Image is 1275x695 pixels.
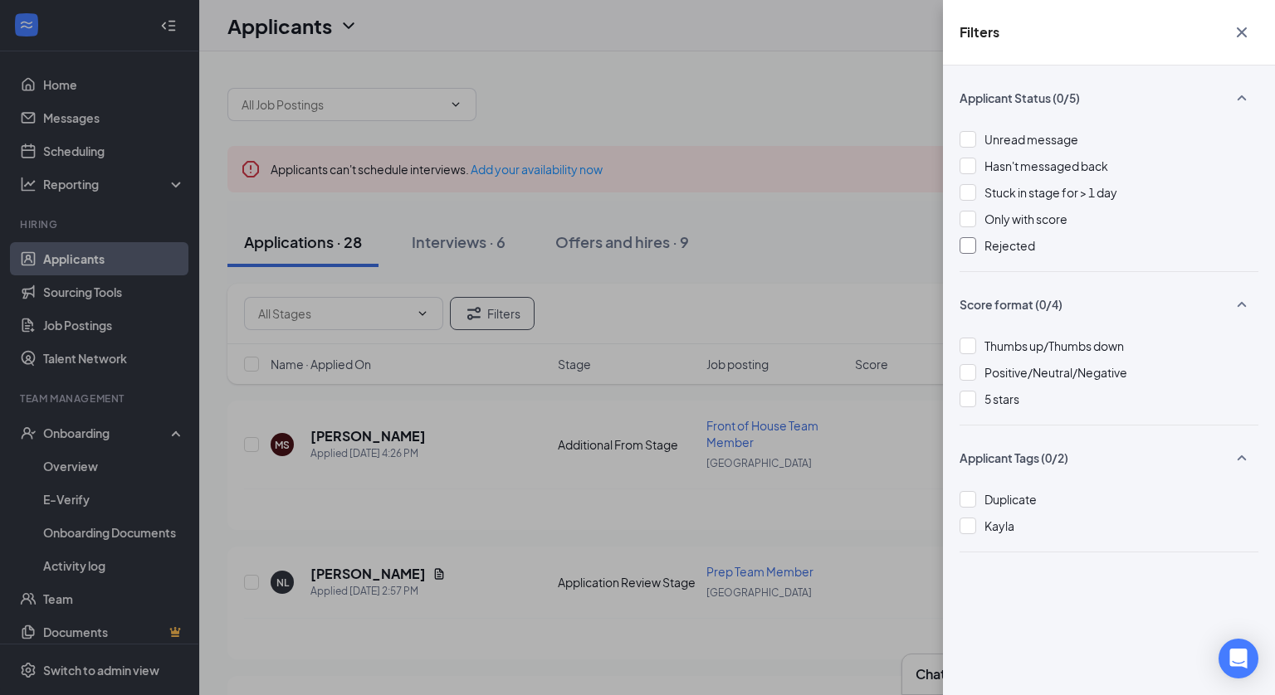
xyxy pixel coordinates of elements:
[1219,639,1258,678] div: Open Intercom Messenger
[984,185,1117,200] span: Stuck in stage for > 1 day
[960,296,1062,313] span: Score format (0/4)
[984,518,1014,533] span: Kayla
[984,365,1127,380] span: Positive/Neutral/Negative
[1225,442,1258,474] button: SmallChevronUp
[1232,88,1252,108] svg: SmallChevronUp
[960,23,999,41] h5: Filters
[1232,448,1252,468] svg: SmallChevronUp
[984,211,1067,226] span: Only with score
[984,132,1078,147] span: Unread message
[960,90,1080,106] span: Applicant Status (0/5)
[960,450,1068,466] span: Applicant Tags (0/2)
[1225,289,1258,320] button: SmallChevronUp
[984,338,1124,353] span: Thumbs up/Thumbs down
[984,158,1108,173] span: Hasn't messaged back
[1232,22,1252,42] svg: Cross
[1225,82,1258,114] button: SmallChevronUp
[984,391,1019,406] span: 5 stars
[1232,294,1252,314] svg: SmallChevronUp
[1225,17,1258,48] button: Cross
[984,238,1035,253] span: Rejected
[984,492,1037,507] span: Duplicate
